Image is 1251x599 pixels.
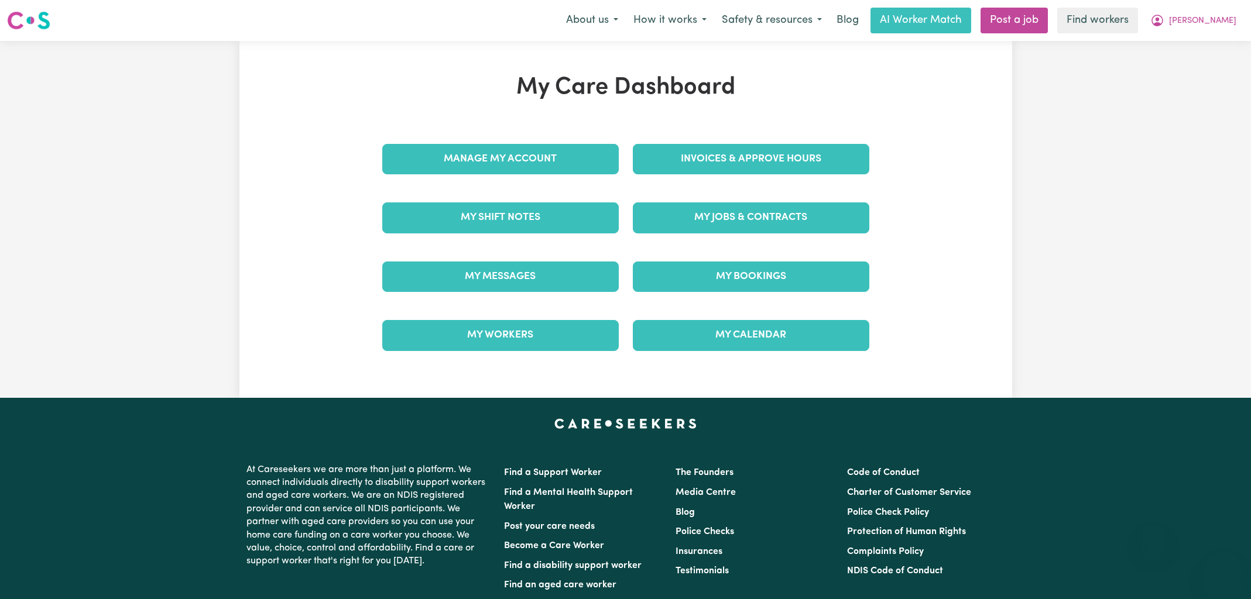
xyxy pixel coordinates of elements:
[847,566,943,576] a: NDIS Code of Conduct
[676,547,722,556] a: Insurances
[633,261,869,292] a: My Bookings
[504,541,604,550] a: Become a Care Worker
[847,547,924,556] a: Complaints Policy
[676,488,736,497] a: Media Centre
[382,320,619,350] a: My Workers
[633,202,869,233] a: My Jobs & Contracts
[504,561,642,570] a: Find a disability support worker
[382,144,619,174] a: Manage My Account
[382,261,619,292] a: My Messages
[870,8,971,33] a: AI Worker Match
[375,74,876,102] h1: My Care Dashboard
[676,508,695,517] a: Blog
[7,10,50,31] img: Careseekers logo
[847,508,929,517] a: Police Check Policy
[830,8,866,33] a: Blog
[1057,8,1138,33] a: Find workers
[1204,552,1242,590] iframe: Button to launch messaging window
[714,8,830,33] button: Safety & resources
[504,488,633,511] a: Find a Mental Health Support Worker
[847,468,920,477] a: Code of Conduct
[626,8,714,33] button: How it works
[847,527,966,536] a: Protection of Human Rights
[504,468,602,477] a: Find a Support Worker
[7,7,50,34] a: Careseekers logo
[633,144,869,174] a: Invoices & Approve Hours
[1143,8,1244,33] button: My Account
[981,8,1048,33] a: Post a job
[676,566,729,576] a: Testimonials
[633,320,869,350] a: My Calendar
[676,468,734,477] a: The Founders
[504,522,595,531] a: Post your care needs
[1169,15,1236,27] span: [PERSON_NAME]
[382,202,619,233] a: My Shift Notes
[554,419,697,428] a: Careseekers home page
[1142,524,1165,548] iframe: Close message
[246,459,490,573] p: At Careseekers we are more than just a platform. We connect individuals directly to disability su...
[847,488,971,497] a: Charter of Customer Service
[504,580,616,590] a: Find an aged care worker
[676,527,734,536] a: Police Checks
[558,8,626,33] button: About us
